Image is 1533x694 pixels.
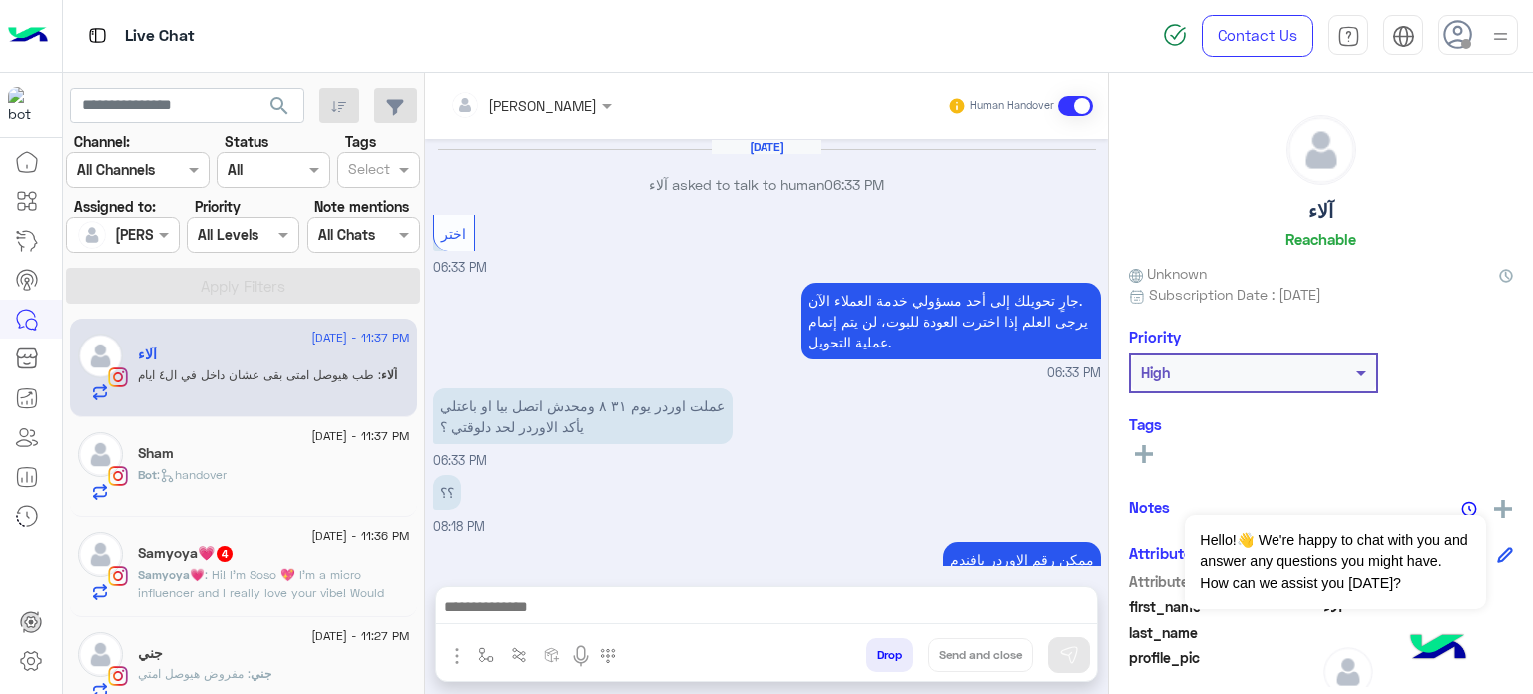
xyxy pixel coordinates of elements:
[108,367,128,387] img: Instagram
[78,334,123,378] img: defaultAdmin.png
[970,98,1054,114] small: Human Handover
[928,638,1033,672] button: Send and close
[801,283,1101,359] p: 2/9/2025, 6:33 PM
[600,648,616,664] img: make a call
[569,644,593,668] img: send voice note
[943,542,1101,577] p: 2/9/2025, 9:55 PM
[138,445,174,462] h5: Sham
[138,645,163,662] h5: جني
[78,532,123,577] img: defaultAdmin.png
[1308,200,1333,223] h5: آلاء
[866,638,913,672] button: Drop
[78,432,123,477] img: defaultAdmin.png
[511,647,527,663] img: Trigger scenario
[1129,415,1513,433] h6: Tags
[1129,263,1207,284] span: Unknown
[1488,24,1513,49] img: profile
[1287,116,1355,184] img: defaultAdmin.png
[225,131,268,152] label: Status
[108,466,128,486] img: Instagram
[433,174,1101,195] p: آلاء asked to talk to human
[824,176,884,193] span: 06:33 PM
[478,647,494,663] img: select flow
[433,475,461,510] p: 2/9/2025, 8:18 PM
[544,647,560,663] img: create order
[1163,23,1187,47] img: spinner
[311,527,409,545] span: [DATE] - 11:36 PM
[138,545,235,562] h5: Samyoya💗
[536,638,569,671] button: create order
[503,638,536,671] button: Trigger scenario
[311,329,409,347] span: [DATE] - 11:37 PM
[433,260,487,275] span: 06:33 PM
[441,225,466,242] span: اختر
[138,467,157,482] span: Bot
[1129,647,1319,693] span: profile_pic
[251,666,271,681] span: جني
[108,666,128,686] img: Instagram
[138,666,251,681] span: مفروض هيوصل امتي
[138,367,381,382] span: طب هيوصل امتى بقى عشان داخل في ال٤ ايام
[1149,284,1321,305] span: Subscription Date : [DATE]
[345,158,390,184] div: Select
[1047,364,1101,383] span: 06:33 PM
[1285,230,1356,248] h6: Reachable
[433,388,733,444] p: 2/9/2025, 6:33 PM
[74,196,156,217] label: Assigned to:
[8,15,48,57] img: Logo
[712,140,821,154] h6: [DATE]
[1403,614,1473,684] img: hulul-logo.png
[1494,500,1512,518] img: add
[345,131,376,152] label: Tags
[1129,596,1319,617] span: first_name
[195,196,241,217] label: Priority
[138,567,205,582] span: Samyoya💗
[1202,15,1313,57] a: Contact Us
[138,347,157,363] h5: آلاء
[1129,498,1170,516] h6: Notes
[314,196,409,217] label: Note mentions
[267,94,291,118] span: search
[433,519,485,534] span: 08:18 PM
[1328,15,1368,57] a: tab
[78,221,106,249] img: defaultAdmin.png
[1129,571,1319,592] span: Attribute Name
[433,453,487,468] span: 06:33 PM
[78,632,123,677] img: defaultAdmin.png
[1129,544,1200,562] h6: Attributes
[311,627,409,645] span: [DATE] - 11:27 PM
[1059,645,1079,665] img: send message
[1129,328,1181,346] h6: Priority
[85,23,110,48] img: tab
[381,367,397,382] span: آلاء
[1185,515,1485,609] span: Hello!👋 We're happy to chat with you and answer any questions you might have. How can we assist y...
[470,638,503,671] button: select flow
[108,566,128,586] img: Instagram
[74,131,130,152] label: Channel:
[66,268,420,304] button: Apply Filters
[1392,25,1415,48] img: tab
[217,546,233,562] span: 4
[157,467,227,482] span: : handover
[255,88,304,131] button: search
[311,427,409,445] span: [DATE] - 11:37 PM
[1129,622,1319,643] span: last_name
[1337,25,1360,48] img: tab
[8,87,44,123] img: 919860931428189
[125,23,195,50] p: Live Chat
[445,644,469,668] img: send attachment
